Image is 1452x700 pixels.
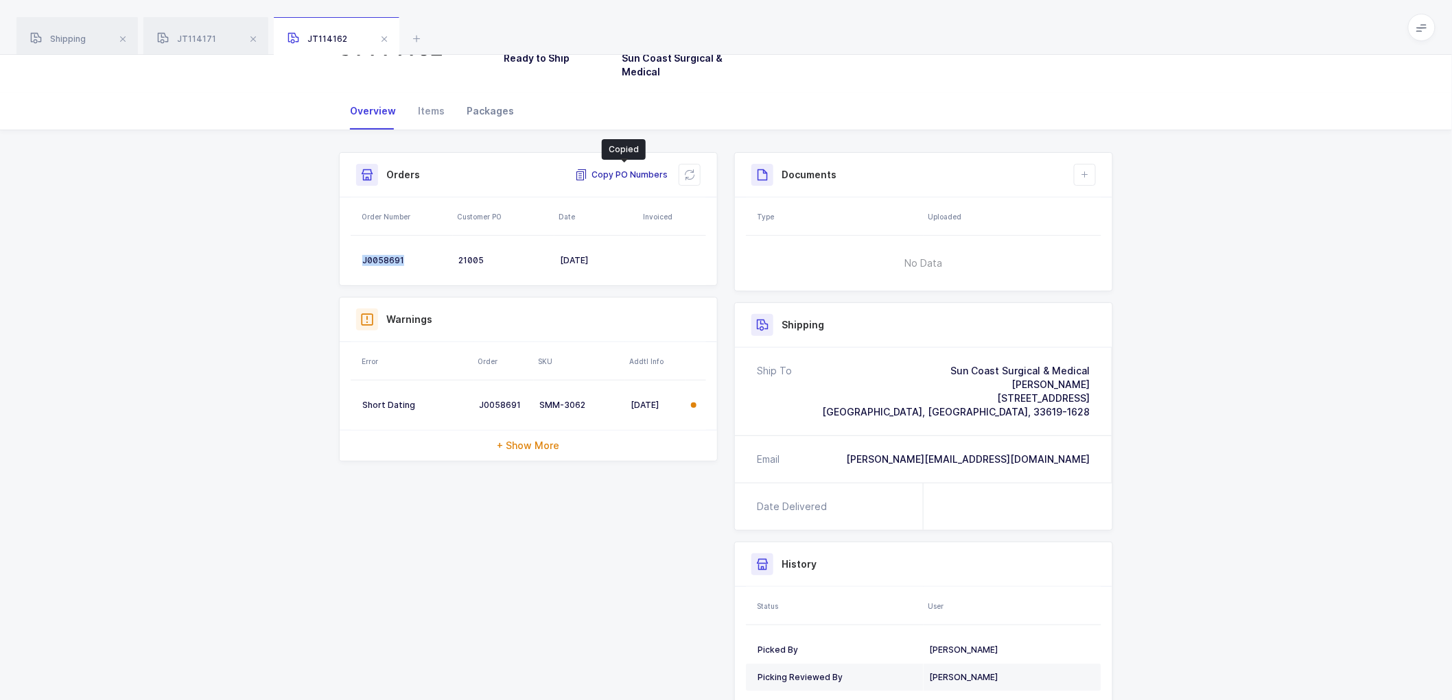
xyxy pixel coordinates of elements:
[386,168,420,182] h3: Orders
[340,431,717,461] div: + Show More
[559,211,635,222] div: Date
[362,400,468,411] div: Short Dating
[157,34,216,44] span: JT114171
[631,400,680,411] div: [DATE]
[822,378,1090,391] div: [PERSON_NAME]
[339,93,407,130] div: Overview
[386,313,432,326] h3: Warnings
[30,34,86,44] span: Shipping
[846,452,1090,466] div: [PERSON_NAME][EMAIL_ADDRESS][DOMAIN_NAME]
[479,400,528,411] div: J0058691
[458,255,549,266] div: 21005
[362,211,449,222] div: Order Number
[362,255,447,266] div: J0058691
[822,364,1090,378] div: Sun Coast Surgical & Medical
[758,672,918,683] div: Picking Reviewed By
[758,644,918,655] div: Picked By
[929,672,1090,683] div: [PERSON_NAME]
[288,34,347,44] span: JT114162
[929,644,1090,655] div: [PERSON_NAME]
[757,211,920,222] div: Type
[822,391,1090,405] div: [STREET_ADDRESS]
[643,211,702,222] div: Invoiced
[478,356,530,367] div: Order
[835,243,1013,284] span: No Data
[456,93,525,130] div: Packages
[560,255,633,266] div: [DATE]
[575,168,668,182] button: Copy PO Numbers
[822,406,1090,418] span: [GEOGRAPHIC_DATA], [GEOGRAPHIC_DATA], 33619-1628
[757,601,920,612] div: Status
[539,400,620,411] div: SMM-3062
[622,51,723,79] h3: Sun Coast Surgical & Medical
[497,439,560,452] span: + Show More
[602,139,646,160] div: Copied
[757,500,832,514] div: Date Delivered
[757,452,780,466] div: Email
[538,356,621,367] div: SKU
[757,364,792,419] div: Ship To
[928,601,1097,612] div: User
[782,168,836,182] h3: Documents
[504,51,605,65] h3: Ready to Ship
[629,356,681,367] div: Addtl Info
[457,211,550,222] div: Customer PO
[782,318,824,332] h3: Shipping
[362,356,469,367] div: Error
[782,557,817,571] h3: History
[928,211,1097,222] div: Uploaded
[407,93,456,130] div: Items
